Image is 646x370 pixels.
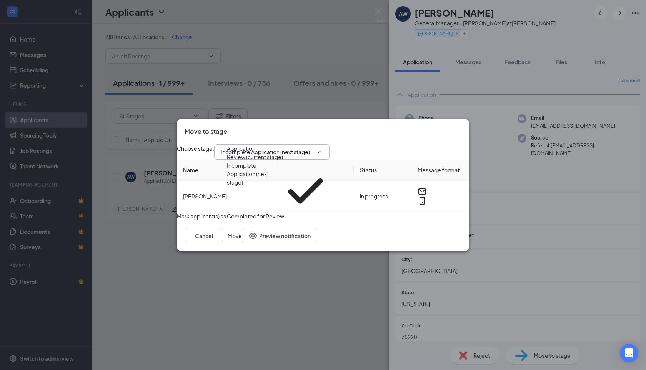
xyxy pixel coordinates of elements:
[177,212,284,220] span: Mark applicant(s) as Completed for Review
[185,228,223,243] button: Cancel
[227,144,255,153] div: Application
[411,160,469,181] th: Message format
[227,153,283,161] div: Review (current stage)
[248,231,258,240] svg: Eye
[620,344,638,362] div: Open Intercom Messenger
[242,228,317,243] button: Preview notificationEye
[418,196,427,205] svg: MobileSms
[354,160,411,181] th: Status
[185,127,227,137] h3: Move to stage
[354,181,411,212] td: in progress
[227,161,276,221] div: Incomplete Application (next stage)
[177,144,214,160] span: Choose stage :
[418,187,427,196] svg: Email
[276,161,335,221] svg: Checkmark
[228,228,242,243] button: Move
[183,193,227,200] span: [PERSON_NAME]
[177,160,354,181] th: Name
